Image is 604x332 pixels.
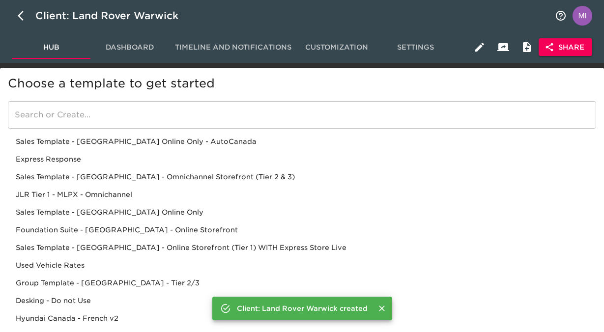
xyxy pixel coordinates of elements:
input: search [8,101,596,129]
div: Desking - Do not Use [8,292,596,309]
div: Client: Land Rover Warwick [35,8,192,24]
span: Customization [303,41,370,54]
button: Edit Hub [468,35,491,59]
span: Share [546,41,584,54]
div: Express Response [8,150,596,168]
span: Hub [18,41,85,54]
div: Sales Template - [GEOGRAPHIC_DATA] Online Only [8,203,596,221]
div: Foundation Suite - [GEOGRAPHIC_DATA] - Online Storefront [8,221,596,239]
div: Sales Template - [GEOGRAPHIC_DATA] - Online Storefront (Tier 1) WITH Express Store Live [8,239,596,256]
img: Profile [573,6,592,26]
span: Timeline and Notifications [175,41,291,54]
div: Client: Land Rover Warwick created [237,300,368,317]
button: Client View [491,35,515,59]
div: Sales Template - [GEOGRAPHIC_DATA] - Omnichannel Storefront (Tier 2 & 3) [8,168,596,186]
button: Internal Notes and Comments [515,35,539,59]
div: Hyundai Canada - French v2 [8,309,596,327]
h5: Choose a template to get started [8,76,596,91]
div: Used Vehicle Rates [8,256,596,274]
div: Group Template - [GEOGRAPHIC_DATA] - Tier 2/3 [8,274,596,292]
button: notifications [549,4,573,28]
span: Settings [382,41,449,54]
div: JLR Tier 1 - MLPX - Omnichannel [8,186,596,203]
button: Share [539,38,592,56]
div: Sales Template - [GEOGRAPHIC_DATA] Online Only - AutoCanada [8,133,596,150]
button: Close [375,302,388,315]
span: Dashboard [96,41,163,54]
